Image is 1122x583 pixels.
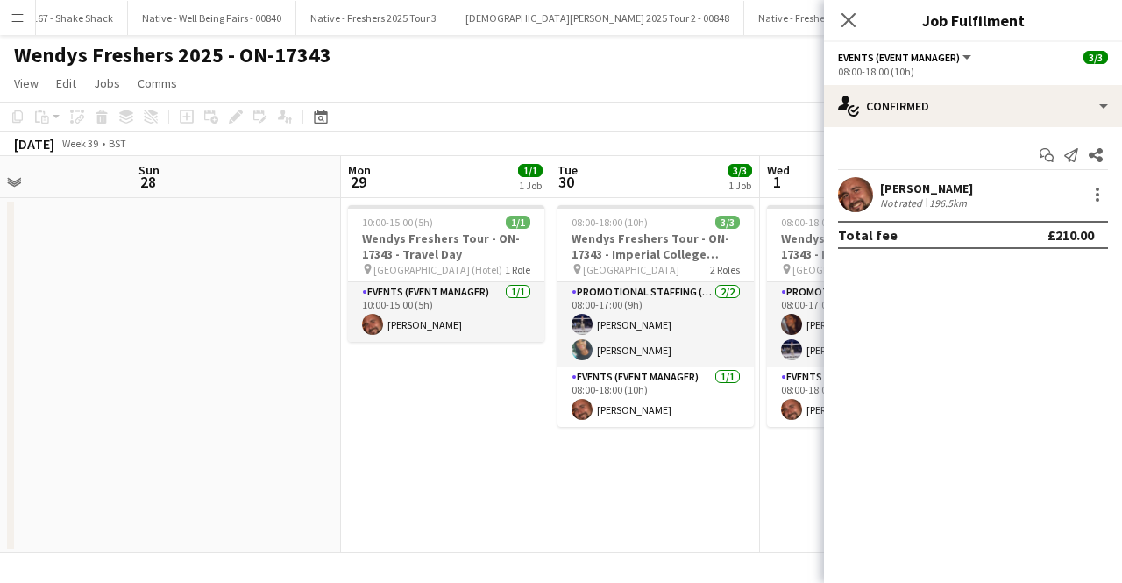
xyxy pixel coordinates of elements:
span: Comms [138,75,177,91]
span: [GEOGRAPHIC_DATA] (Hotel) [373,263,502,276]
span: 1 [764,172,790,192]
a: View [7,72,46,95]
span: Jobs [94,75,120,91]
h3: Job Fulfilment [824,9,1122,32]
button: [DEMOGRAPHIC_DATA][PERSON_NAME] 2025 Tour 2 - 00848 [451,1,744,35]
span: 1/1 [506,216,530,229]
div: BST [109,137,126,150]
span: [GEOGRAPHIC_DATA] [583,263,679,276]
div: Confirmed [824,85,1122,127]
a: Comms [131,72,184,95]
span: [GEOGRAPHIC_DATA] [792,263,889,276]
app-job-card: 08:00-18:00 (10h)3/3Wendys Freshers Tour - ON-17343 - Imperial College London Day 2 [GEOGRAPHIC_D... [767,205,963,427]
button: Events (Event Manager) [838,51,974,64]
div: 196.5km [926,196,970,210]
span: 3/3 [1083,51,1108,64]
div: [DATE] [14,135,54,153]
button: Native - Freshers 2025 Tour 3 [296,1,451,35]
span: Sun [138,162,160,178]
div: [PERSON_NAME] [880,181,973,196]
span: 08:00-18:00 (10h) [572,216,648,229]
span: 1/1 [518,164,543,177]
button: Native - Freshers 2025 Tour 2 [744,1,899,35]
div: 1 Job [519,179,542,192]
div: £210.00 [1047,226,1094,244]
span: Tue [557,162,578,178]
div: 08:00-18:00 (10h) [838,65,1108,78]
div: Total fee [838,226,898,244]
span: 2 Roles [710,263,740,276]
app-job-card: 08:00-18:00 (10h)3/3Wendys Freshers Tour - ON-17343 - Imperial College London Day 1 [GEOGRAPHIC_D... [557,205,754,427]
a: Jobs [87,72,127,95]
button: Native - Well Being Fairs - 00840 [128,1,296,35]
app-card-role: Events (Event Manager)1/108:00-18:00 (10h)[PERSON_NAME] [767,367,963,427]
span: 1 Role [505,263,530,276]
app-card-role: Events (Event Manager)1/108:00-18:00 (10h)[PERSON_NAME] [557,367,754,427]
h1: Wendys Freshers 2025 - ON-17343 [14,42,331,68]
span: 28 [136,172,160,192]
span: View [14,75,39,91]
app-card-role: Promotional Staffing (Brand Ambassadors)2/208:00-17:00 (9h)[PERSON_NAME][PERSON_NAME] [557,282,754,367]
span: 30 [555,172,578,192]
h3: Wendys Freshers Tour - ON-17343 - Travel Day [348,231,544,262]
span: Events (Event Manager) [838,51,960,64]
div: Not rated [880,196,926,210]
div: 1 Job [728,179,751,192]
h3: Wendys Freshers Tour - ON-17343 - Imperial College London Day 2 [767,231,963,262]
span: 3/3 [715,216,740,229]
span: Week 39 [58,137,102,150]
span: Wed [767,162,790,178]
app-card-role: Promotional Staffing (Brand Ambassadors)2/208:00-17:00 (9h)[PERSON_NAME][PERSON_NAME] [767,282,963,367]
span: 10:00-15:00 (5h) [362,216,433,229]
a: Edit [49,72,83,95]
span: Edit [56,75,76,91]
span: 3/3 [728,164,752,177]
span: 29 [345,172,371,192]
span: 08:00-18:00 (10h) [781,216,857,229]
h3: Wendys Freshers Tour - ON-17343 - Imperial College London Day 1 [557,231,754,262]
span: Mon [348,162,371,178]
app-card-role: Events (Event Manager)1/110:00-15:00 (5h)[PERSON_NAME] [348,282,544,342]
app-job-card: 10:00-15:00 (5h)1/1Wendys Freshers Tour - ON-17343 - Travel Day [GEOGRAPHIC_DATA] (Hotel)1 RoleEv... [348,205,544,342]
